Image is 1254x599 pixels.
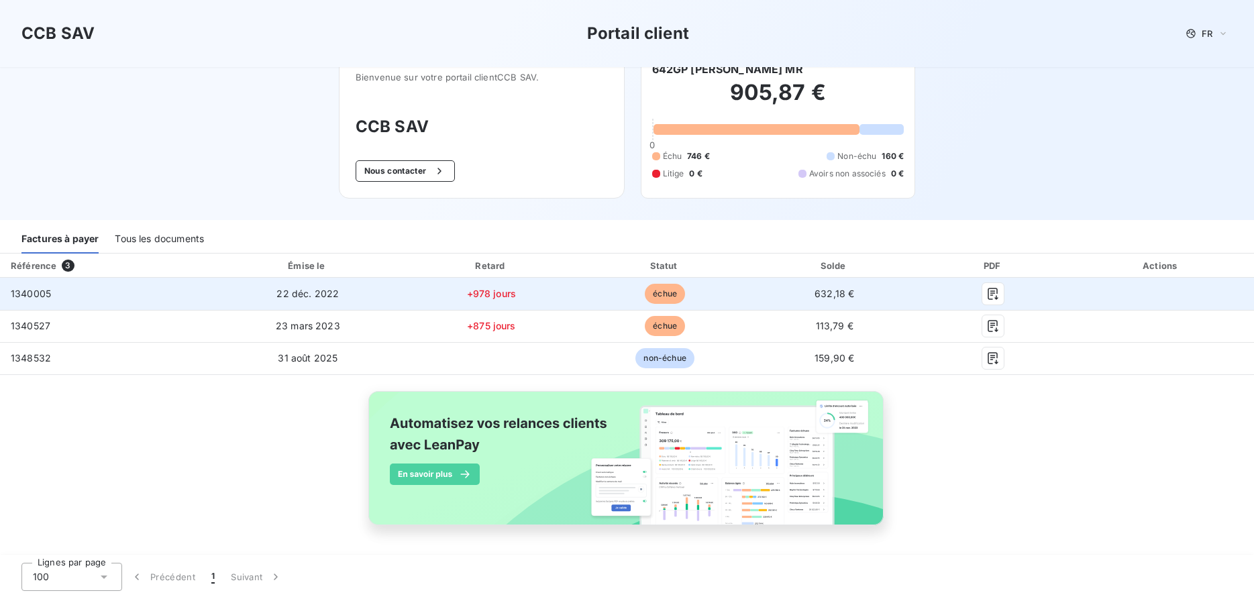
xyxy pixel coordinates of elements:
span: 0 € [689,168,702,180]
span: 3 [62,260,74,272]
span: Non-échu [837,150,876,162]
span: non-échue [635,348,694,368]
div: Référence [11,260,56,271]
button: 1 [203,563,223,591]
span: 160 € [882,150,904,162]
span: 0 € [891,168,904,180]
span: 22 déc. 2022 [276,288,339,299]
span: 1340005 [11,288,51,299]
span: FR [1202,28,1212,39]
span: 746 € [687,150,710,162]
div: Solde [753,259,915,272]
span: 1340527 [11,320,50,331]
span: 113,79 € [816,320,853,331]
div: Statut [582,259,748,272]
h2: 905,87 € [652,79,904,119]
div: PDF [921,259,1065,272]
h3: Portail client [587,21,689,46]
img: banner [356,383,898,548]
span: Bienvenue sur votre portail client CCB SAV . [356,72,608,83]
button: Précédent [122,563,203,591]
h3: CCB SAV [21,21,95,46]
span: Avoirs non associés [809,168,886,180]
div: Tous les documents [115,225,204,254]
div: Retard [406,259,576,272]
button: Nous contacter [356,160,455,182]
button: Suivant [223,563,291,591]
span: 0 [649,140,655,150]
span: échue [645,316,685,336]
span: +978 jours [467,288,517,299]
span: +875 jours [467,320,516,331]
span: 632,18 € [815,288,854,299]
span: Échu [663,150,682,162]
span: 23 mars 2023 [276,320,340,331]
h6: 642GP [PERSON_NAME] MR [652,61,803,77]
div: Factures à payer [21,225,99,254]
h3: CCB SAV [356,115,608,139]
span: 31 août 2025 [278,352,337,364]
span: échue [645,284,685,304]
div: Actions [1071,259,1251,272]
span: 159,90 € [815,352,854,364]
div: Émise le [215,259,401,272]
span: Litige [663,168,684,180]
span: 1348532 [11,352,51,364]
span: 100 [33,570,49,584]
span: 1 [211,570,215,584]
